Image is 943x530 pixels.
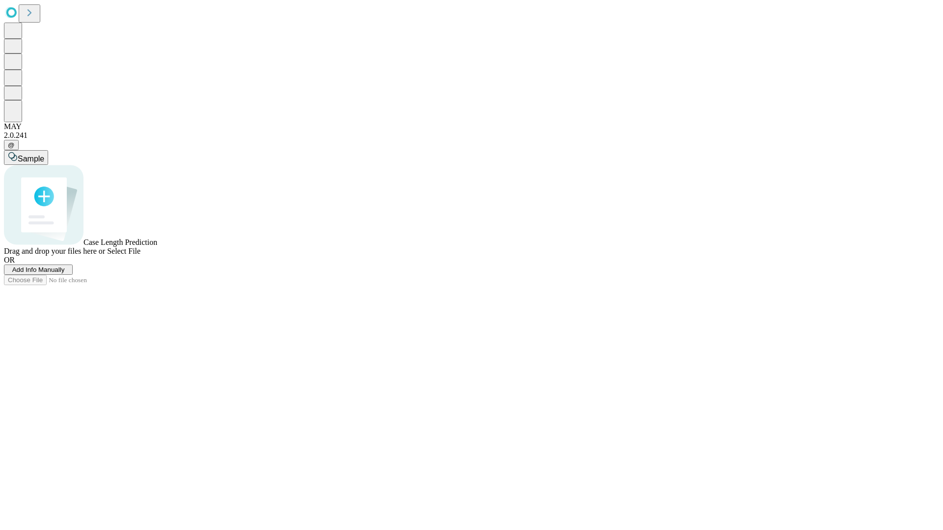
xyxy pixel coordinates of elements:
span: @ [8,141,15,149]
span: Select File [107,247,140,255]
div: MAY [4,122,939,131]
span: Sample [18,155,44,163]
span: Drag and drop your files here or [4,247,105,255]
span: Case Length Prediction [83,238,157,246]
button: Add Info Manually [4,265,73,275]
span: OR [4,256,15,264]
span: Add Info Manually [12,266,65,273]
div: 2.0.241 [4,131,939,140]
button: Sample [4,150,48,165]
button: @ [4,140,19,150]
